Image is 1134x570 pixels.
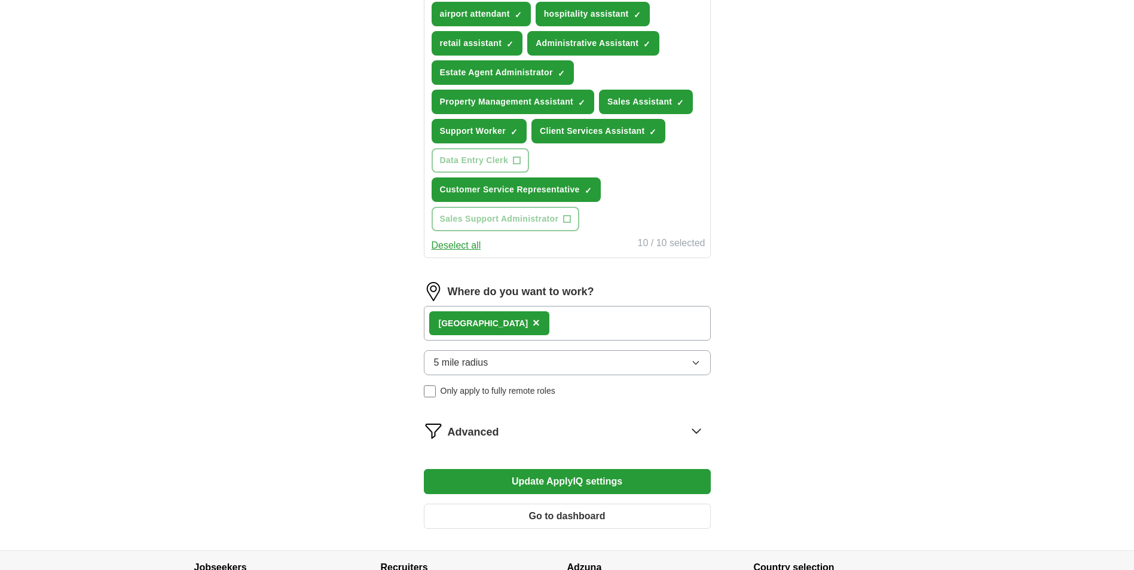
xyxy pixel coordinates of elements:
[440,37,502,50] span: retail assistant
[638,236,705,253] div: 10 / 10 selected
[432,207,580,231] button: Sales Support Administrator
[432,31,523,56] button: retail assistant✓
[440,66,553,79] span: Estate Agent Administrator
[649,127,656,137] span: ✓
[424,350,711,375] button: 5 mile radius
[439,317,528,330] div: [GEOGRAPHIC_DATA]
[677,98,684,108] span: ✓
[634,10,641,20] span: ✓
[599,90,693,114] button: Sales Assistant✓
[440,213,559,225] span: Sales Support Administrator
[506,39,513,49] span: ✓
[544,8,629,20] span: hospitality assistant
[432,119,527,143] button: Support Worker✓
[440,8,510,20] span: airport attendant
[527,31,659,56] button: Administrative Assistant✓
[424,421,443,440] img: filter
[440,125,506,137] span: Support Worker
[578,98,585,108] span: ✓
[536,37,638,50] span: Administrative Assistant
[448,284,594,300] label: Where do you want to work?
[432,177,601,202] button: Customer Service Representative✓
[432,238,481,253] button: Deselect all
[540,125,645,137] span: Client Services Assistant
[440,183,580,196] span: Customer Service Representative
[536,2,650,26] button: hospitality assistant✓
[432,60,574,85] button: Estate Agent Administrator✓
[585,186,592,195] span: ✓
[424,282,443,301] img: location.png
[448,424,499,440] span: Advanced
[531,119,666,143] button: Client Services Assistant✓
[432,148,530,173] button: Data Entry Clerk
[643,39,650,49] span: ✓
[558,69,565,78] span: ✓
[533,316,540,329] span: ×
[424,469,711,494] button: Update ApplyIQ settings
[440,154,509,167] span: Data Entry Clerk
[432,90,595,114] button: Property Management Assistant✓
[432,2,531,26] button: airport attendant✓
[607,96,672,108] span: Sales Assistant
[533,314,540,332] button: ×
[434,356,488,370] span: 5 mile radius
[440,96,574,108] span: Property Management Assistant
[511,127,518,137] span: ✓
[515,10,522,20] span: ✓
[424,504,711,529] button: Go to dashboard
[441,385,555,397] span: Only apply to fully remote roles
[424,385,436,397] input: Only apply to fully remote roles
